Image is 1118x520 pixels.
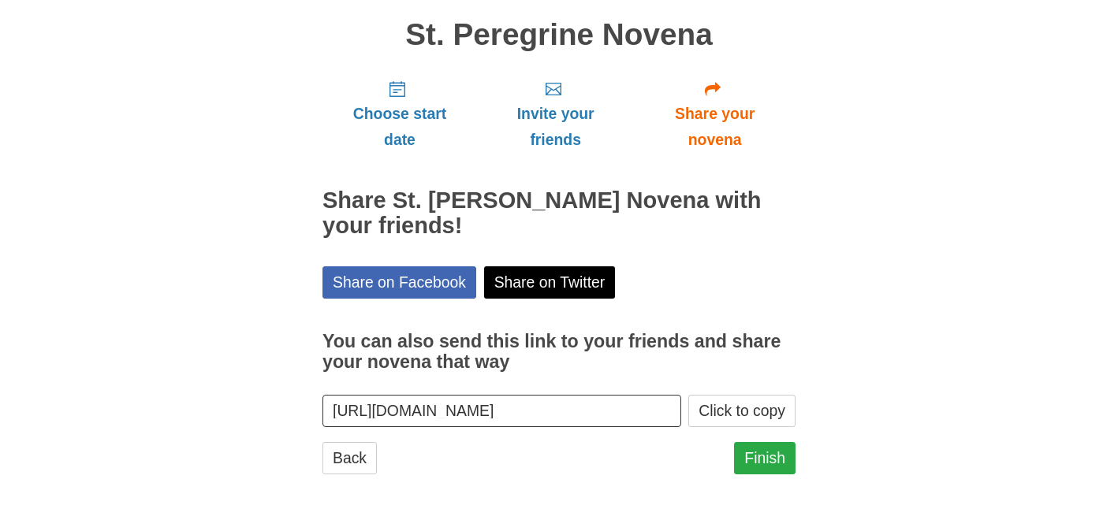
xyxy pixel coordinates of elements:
span: Choose start date [338,101,461,153]
a: Share on Twitter [484,266,616,299]
a: Invite your friends [477,67,634,161]
a: Back [322,442,377,474]
a: Share your novena [634,67,796,161]
a: Share on Facebook [322,266,476,299]
h3: You can also send this link to your friends and share your novena that way [322,332,796,372]
h2: Share St. [PERSON_NAME] Novena with your friends! [322,188,796,239]
button: Click to copy [688,395,796,427]
a: Finish [734,442,796,474]
span: Share your novena [650,101,780,153]
span: Invite your friends [493,101,618,153]
h1: St. Peregrine Novena [322,18,796,52]
a: Choose start date [322,67,477,161]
